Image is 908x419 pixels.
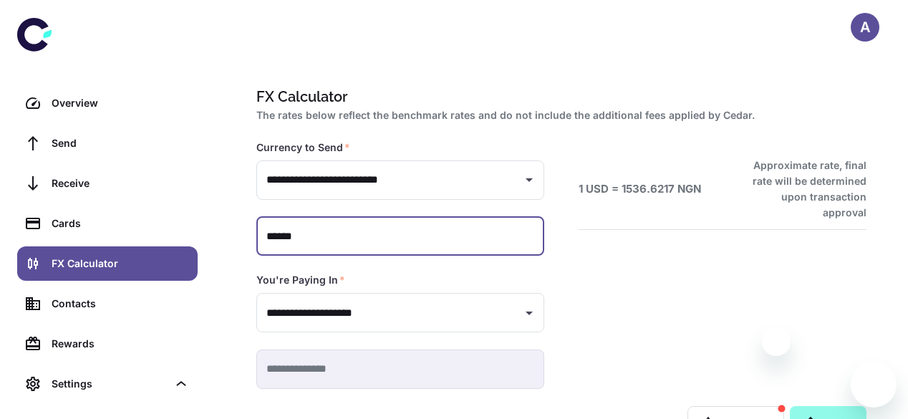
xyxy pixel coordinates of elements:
[851,362,897,408] iframe: Button to launch messaging window
[52,216,189,231] div: Cards
[52,336,189,352] div: Rewards
[256,86,861,107] h1: FX Calculator
[17,126,198,160] a: Send
[52,95,189,111] div: Overview
[579,181,701,198] h6: 1 USD = 1536.6217 NGN
[762,327,791,356] iframe: Close message
[737,158,866,221] h6: Approximate rate, final rate will be determined upon transaction approval
[519,170,539,190] button: Open
[17,166,198,201] a: Receive
[851,13,879,42] button: A
[17,246,198,281] a: FX Calculator
[256,273,345,287] label: You're Paying In
[17,86,198,120] a: Overview
[52,376,168,392] div: Settings
[519,303,539,323] button: Open
[52,135,189,151] div: Send
[52,296,189,312] div: Contacts
[52,175,189,191] div: Receive
[52,256,189,271] div: FX Calculator
[17,206,198,241] a: Cards
[17,286,198,321] a: Contacts
[256,140,350,155] label: Currency to Send
[17,367,198,401] div: Settings
[17,327,198,361] a: Rewards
